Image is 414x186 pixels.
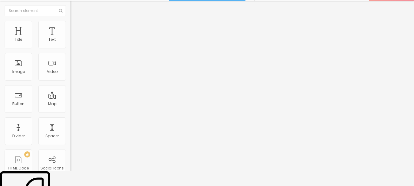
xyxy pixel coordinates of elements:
[12,102,25,106] div: Button
[15,37,22,42] div: Title
[59,9,63,13] img: Icone
[40,166,64,170] div: Social Icons
[5,5,66,16] input: Search element
[48,37,56,42] div: Text
[70,1,414,171] iframe: Editor
[12,70,25,74] div: Image
[48,102,56,106] div: Map
[45,134,59,138] div: Spacer
[47,70,58,74] div: Video
[12,134,25,138] div: Divider
[8,166,29,170] div: HTML Code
